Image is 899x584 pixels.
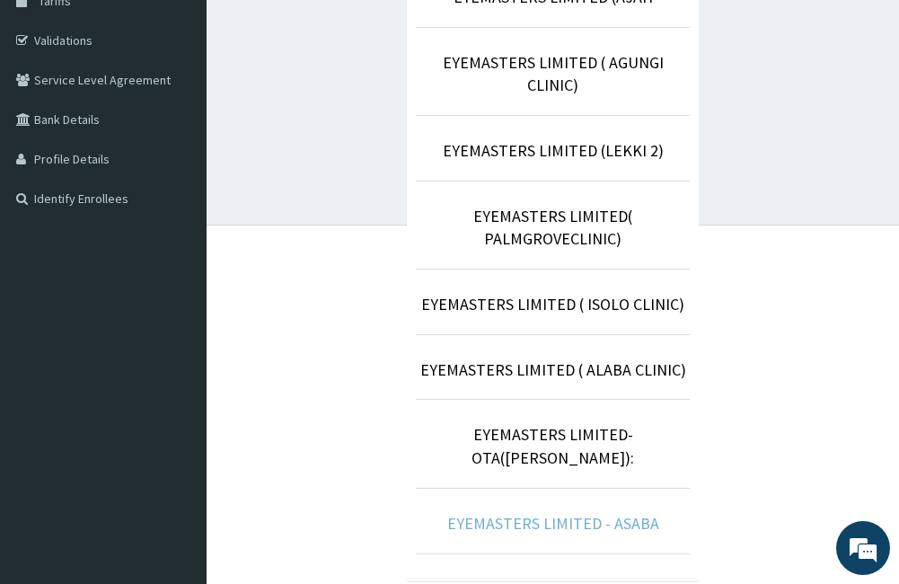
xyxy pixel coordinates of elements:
a: EYEMASTERS LIMITED-OTA([PERSON_NAME]): [472,424,634,468]
a: EYEMASTERS LIMITED( PALMGROVECLINIC) [473,206,632,250]
a: EYEMASTERS LIMITED ( AGUNGI CLINIC) [443,52,664,96]
a: EYEMASTERS LIMITED - ASABA [447,513,659,534]
a: EYEMASTERS LIMITED ( ISOLO CLINIC) [421,294,684,314]
a: EYEMASTERS LIMITED (LEKKI 2) [443,140,664,161]
a: EYEMASTERS LIMITED ( ALABA CLINIC) [420,359,686,380]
